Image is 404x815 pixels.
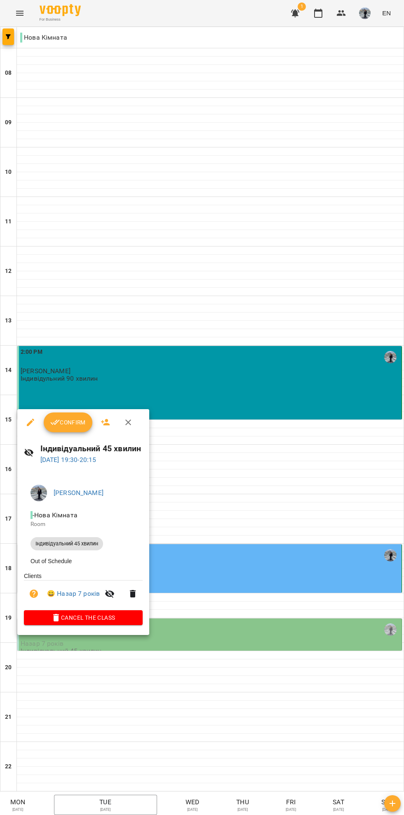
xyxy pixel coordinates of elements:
span: Confirm [50,417,86,427]
span: Індивідуальний 45 хвилин [31,540,103,547]
ul: Clients [24,572,143,610]
img: 6c0c5be299279ab29028c72f04539b29.jpg [31,485,47,501]
button: Cancel the class [24,610,143,625]
button: Confirm [44,412,92,432]
li: Out of Schedule [24,554,143,569]
button: Unpaid. Bill the attendance? [24,584,44,604]
h6: Індивідуальний 45 хвилин [40,442,143,455]
a: 😀 Назар 7 років [47,589,100,599]
a: [PERSON_NAME] [54,489,103,497]
p: Room [31,520,136,528]
span: - Нова Кімната [31,511,79,519]
span: Cancel the class [31,613,136,623]
a: [DATE] 19:30-20:15 [40,456,96,464]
